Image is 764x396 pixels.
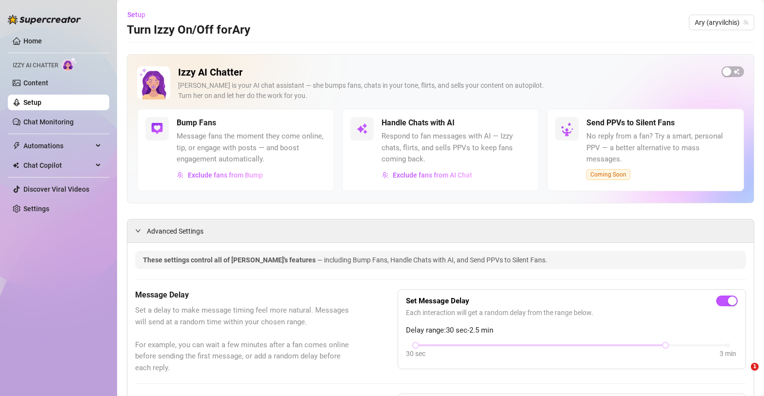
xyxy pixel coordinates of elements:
img: svg%3e [356,123,368,135]
a: Home [23,37,42,45]
span: Setup [127,11,145,19]
button: Exclude fans from AI Chat [382,167,473,183]
div: 30 sec [406,348,425,359]
strong: Set Message Delay [406,297,469,305]
span: These settings control all of [PERSON_NAME]'s features [143,256,317,264]
a: Discover Viral Videos [23,185,89,193]
img: svg%3e [382,172,389,178]
img: svg%3e [151,123,163,135]
div: 3 min [720,348,736,359]
span: Coming Soon [586,169,630,180]
img: Izzy AI Chatter [137,66,170,99]
h5: Bump Fans [177,117,216,129]
span: Exclude fans from AI Chat [393,171,472,179]
h5: Handle Chats with AI [382,117,455,129]
span: thunderbolt [13,142,20,150]
div: [PERSON_NAME] is your AI chat assistant — she bumps fans, chats in your tone, flirts, and sells y... [178,80,714,101]
button: Setup [127,7,153,22]
span: No reply from a fan? Try a smart, personal PPV — a better alternative to mass messages. [586,131,736,165]
span: Message fans the moment they come online, tip, or engage with posts — and boost engagement automa... [177,131,326,165]
iframe: Intercom live chat [731,363,754,386]
h5: Message Delay [135,289,349,301]
img: Chat Copilot [13,162,19,169]
button: Exclude fans from Bump [177,167,263,183]
img: AI Chatter [62,57,77,71]
a: Settings [23,205,49,213]
a: Chat Monitoring [23,118,74,126]
a: Content [23,79,48,87]
span: Automations [23,138,93,154]
span: Ary (aryvilchis) [695,15,748,30]
span: expanded [135,228,141,234]
span: Set a delay to make message timing feel more natural. Messages will send at a random time within ... [135,305,349,374]
img: silent-fans-ppv-o-N6Mmdf.svg [561,122,576,138]
h5: Send PPVs to Silent Fans [586,117,675,129]
span: — including Bump Fans, Handle Chats with AI, and Send PPVs to Silent Fans. [317,256,547,264]
span: Each interaction will get a random delay from the range below. [406,307,738,318]
span: 1 [751,363,759,371]
span: Chat Copilot [23,158,93,173]
h2: Izzy AI Chatter [178,66,714,79]
img: svg%3e [177,172,184,178]
h3: Turn Izzy On/Off for Ary [127,22,250,38]
a: Setup [23,99,41,106]
span: Exclude fans from Bump [188,171,263,179]
span: Respond to fan messages with AI — Izzy chats, flirts, and sells PPVs to keep fans coming back. [382,131,531,165]
span: Izzy AI Chatter [13,61,58,70]
span: Advanced Settings [147,226,203,237]
span: team [743,20,749,25]
img: logo-BBDzfeDw.svg [8,15,81,24]
span: Delay range: 30 sec - 2.5 min [406,325,738,337]
div: expanded [135,225,147,236]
